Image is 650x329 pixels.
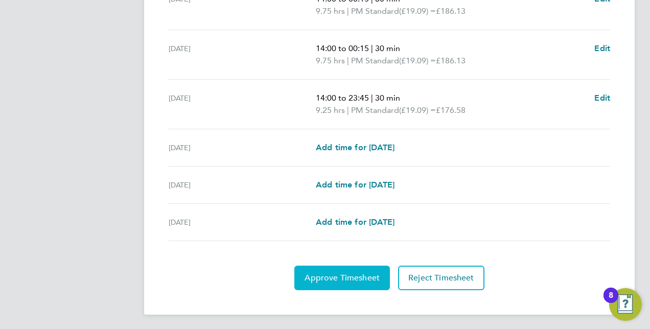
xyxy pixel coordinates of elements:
span: | [371,43,373,53]
span: 9.75 hrs [316,56,345,65]
span: (£19.09) = [399,56,436,65]
span: (£19.09) = [399,6,436,16]
span: 14:00 to 00:15 [316,43,369,53]
span: £176.58 [436,105,466,115]
span: £186.13 [436,6,466,16]
span: PM Standard [351,104,399,116]
span: Add time for [DATE] [316,143,394,152]
span: | [347,105,349,115]
a: Add time for [DATE] [316,216,394,228]
span: Reject Timesheet [408,273,474,283]
span: £186.13 [436,56,466,65]
div: 8 [609,295,613,309]
div: [DATE] [169,179,316,191]
button: Approve Timesheet [294,266,390,290]
a: Add time for [DATE] [316,142,394,154]
span: Add time for [DATE] [316,217,394,227]
span: 14:00 to 23:45 [316,93,369,103]
div: [DATE] [169,142,316,154]
span: 9.75 hrs [316,6,345,16]
button: Reject Timesheet [398,266,484,290]
span: (£19.09) = [399,105,436,115]
div: [DATE] [169,216,316,228]
span: Edit [594,93,610,103]
a: Edit [594,92,610,104]
span: PM Standard [351,5,399,17]
span: PM Standard [351,55,399,67]
span: | [347,56,349,65]
span: Add time for [DATE] [316,180,394,190]
button: Open Resource Center, 8 new notifications [609,288,642,321]
span: | [347,6,349,16]
a: Edit [594,42,610,55]
span: Approve Timesheet [305,273,380,283]
span: 30 min [375,93,400,103]
div: [DATE] [169,92,316,116]
span: | [371,93,373,103]
a: Add time for [DATE] [316,179,394,191]
div: [DATE] [169,42,316,67]
span: 9.25 hrs [316,105,345,115]
span: Edit [594,43,610,53]
span: 30 min [375,43,400,53]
